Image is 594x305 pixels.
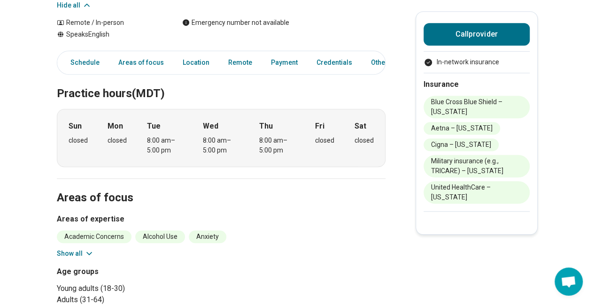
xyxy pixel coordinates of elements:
[259,121,273,132] strong: Thu
[203,121,218,132] strong: Wed
[57,109,386,167] div: When does the program meet?
[177,53,215,72] a: Location
[57,249,94,259] button: Show all
[424,96,530,118] li: Blue Cross Blue Shield – [US_STATE]
[57,283,217,294] li: Young adults (18-30)
[555,267,583,296] div: Open chat
[108,121,123,132] strong: Mon
[365,53,399,72] a: Other
[57,63,386,102] h2: Practice hours (MDT)
[57,230,131,243] li: Academic Concerns
[108,136,127,145] div: closed
[315,136,334,145] div: closed
[113,53,170,72] a: Areas of focus
[57,266,217,277] h3: Age groups
[355,121,366,132] strong: Sat
[203,136,239,155] div: 8:00 am – 5:00 pm
[424,57,530,67] li: In-network insurance
[135,230,185,243] li: Alcohol Use
[265,53,303,72] a: Payment
[424,181,530,204] li: United HealthCare – [US_STATE]
[223,53,258,72] a: Remote
[57,0,92,10] button: Hide all
[315,121,324,132] strong: Fri
[182,18,289,28] div: Emergency number not available
[424,79,530,90] h2: Insurance
[69,136,88,145] div: closed
[69,121,82,132] strong: Sun
[424,138,499,151] li: Cigna – [US_STATE]
[424,122,500,135] li: Aetna – [US_STATE]
[424,57,530,67] ul: Payment options
[424,23,530,46] button: Callprovider
[311,53,358,72] a: Credentials
[57,30,163,39] div: Speaks English
[147,136,183,155] div: 8:00 am – 5:00 pm
[147,121,161,132] strong: Tue
[57,213,386,225] h3: Areas of expertise
[57,18,163,28] div: Remote / In-person
[59,53,105,72] a: Schedule
[189,230,226,243] li: Anxiety
[424,155,530,177] li: Military insurance (e.g., TRICARE) – [US_STATE]
[355,136,374,145] div: closed
[57,168,386,206] h2: Areas of focus
[259,136,295,155] div: 8:00 am – 5:00 pm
